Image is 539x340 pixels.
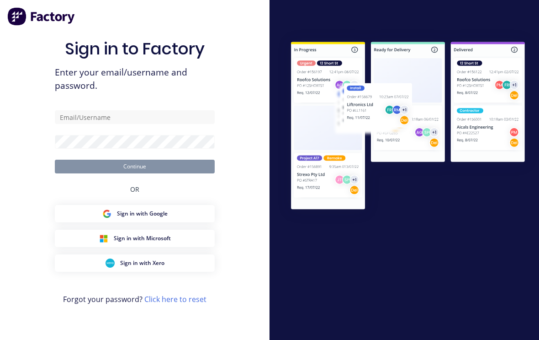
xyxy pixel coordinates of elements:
button: Xero Sign inSign in with Xero [55,254,215,272]
img: Factory [7,7,76,26]
h1: Sign in to Factory [65,39,205,59]
img: Microsoft Sign in [99,234,108,243]
span: Sign in with Microsoft [114,234,171,243]
div: OR [130,173,139,205]
img: Google Sign in [102,209,111,218]
img: Sign in [277,29,539,225]
button: Google Sign inSign in with Google [55,205,215,222]
span: Sign in with Xero [120,259,164,267]
button: Continue [55,160,215,173]
span: Forgot your password? [63,294,206,305]
span: Sign in with Google [117,210,168,218]
img: Xero Sign in [106,259,115,268]
a: Click here to reset [144,294,206,304]
span: Enter your email/username and password. [55,66,215,92]
input: Email/Username [55,110,215,124]
button: Microsoft Sign inSign in with Microsoft [55,230,215,247]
